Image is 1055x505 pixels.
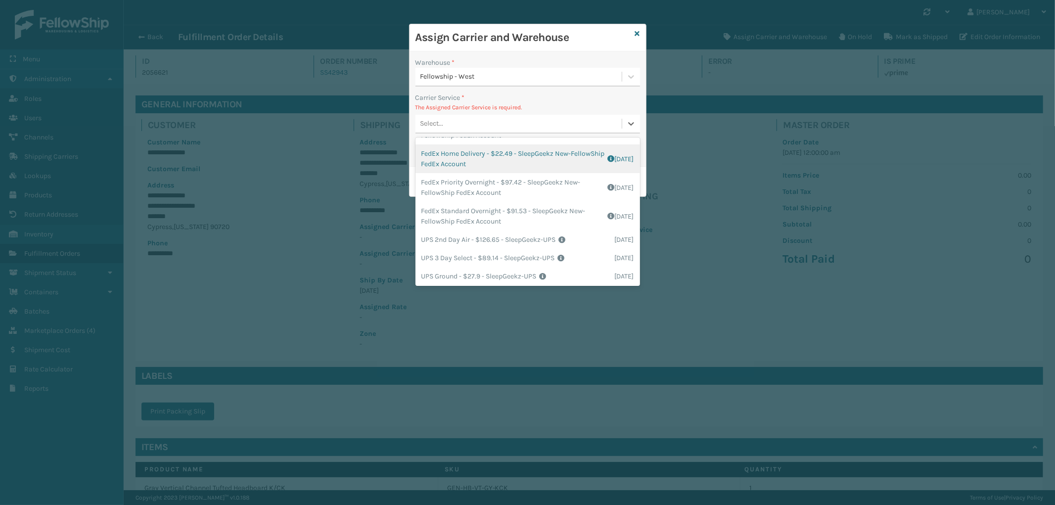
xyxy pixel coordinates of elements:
[615,271,634,281] span: [DATE]
[415,144,640,173] div: FedEx Home Delivery - $22.49 - SleepGeekz New-FellowShip FedEx Account
[415,230,640,249] div: UPS 2nd Day Air - $126.65 - SleepGeekz-UPS
[415,173,640,202] div: FedEx Priority Overnight - $97.42 - SleepGeekz New-FellowShip FedEx Account
[415,57,455,68] label: Warehouse
[415,92,465,103] label: Carrier Service
[615,211,634,222] span: [DATE]
[420,119,444,129] div: Select...
[615,183,634,193] span: [DATE]
[415,202,640,230] div: FedEx Standard Overnight - $91.53 - SleepGeekz New-FellowShip FedEx Account
[415,267,640,285] div: UPS Ground - $27.9 - SleepGeekz-UPS
[415,30,631,45] h3: Assign Carrier and Warehouse
[415,249,640,267] div: UPS 3 Day Select - $89.14 - SleepGeekz-UPS
[415,285,640,304] div: UPS Next Day Air - $188.9 - SleepGeekz-UPS
[415,103,640,112] p: The Assigned Carrier Service is required.
[420,72,623,82] div: Fellowship - West
[615,253,634,263] span: [DATE]
[615,234,634,245] span: [DATE]
[615,154,634,164] span: [DATE]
